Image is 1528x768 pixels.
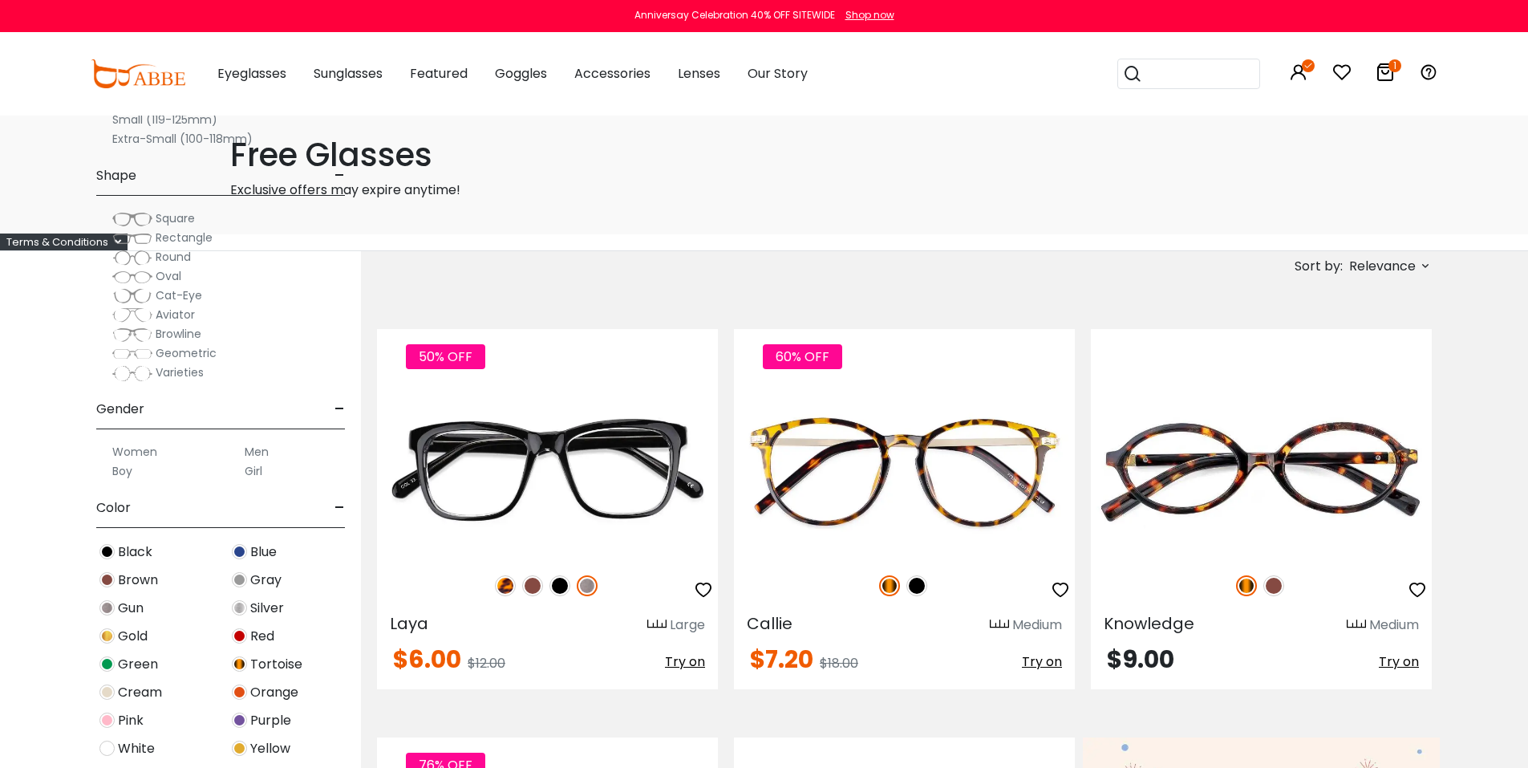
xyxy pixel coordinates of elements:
[990,619,1009,631] img: size ruler
[96,156,136,195] span: Shape
[112,365,152,382] img: Varieties.png
[410,64,468,83] span: Featured
[99,741,115,756] img: White
[747,612,792,635] span: Callie
[96,390,144,429] span: Gender
[879,575,900,596] img: Tortoise
[634,8,835,22] div: Anniversay Celebration 40% OFF SITEWIDE
[763,344,842,369] span: 60% OFF
[1263,575,1284,596] img: Brown
[230,136,1299,174] h1: Free Glasses
[99,685,115,700] img: Cream
[670,616,705,635] div: Large
[250,711,291,730] span: Purple
[112,327,152,343] img: Browline.png
[232,713,247,728] img: Purple
[118,739,155,758] span: White
[156,345,217,361] span: Geometric
[1379,652,1419,671] span: Try on
[647,619,667,631] img: size ruler
[217,64,286,83] span: Eyeglasses
[118,655,158,674] span: Green
[574,64,651,83] span: Accessories
[112,269,152,285] img: Oval.png
[112,211,152,227] img: Square.png
[91,59,185,88] img: abbeglasses.com
[334,156,345,195] span: -
[1104,612,1194,635] span: Knowledge
[522,575,543,596] img: Brown
[156,287,202,303] span: Cat-Eye
[118,571,158,590] span: Brown
[118,542,152,562] span: Black
[112,250,152,266] img: Round.png
[156,307,195,323] span: Aviator
[230,181,1299,200] p: Exclusive offers may expire anytime!
[156,364,204,380] span: Varieties
[1376,66,1395,84] a: 1
[845,8,894,22] div: Shop now
[390,612,428,635] span: Laya
[232,628,247,644] img: Red
[112,230,152,246] img: Rectangle.png
[406,344,485,369] span: 50% OFF
[232,741,247,756] img: Yellow
[665,652,705,671] span: Try on
[112,110,217,129] label: Small (119-125mm)
[334,489,345,527] span: -
[314,64,383,83] span: Sunglasses
[1388,59,1401,72] i: 1
[250,683,298,702] span: Orange
[1236,575,1257,596] img: Tortoise
[112,129,253,148] label: Extra-Small (100-118mm)
[906,575,927,596] img: Black
[250,599,284,618] span: Silver
[837,8,894,22] a: Shop now
[112,307,152,323] img: Aviator.png
[232,656,247,672] img: Tortoise
[118,711,144,730] span: Pink
[250,542,277,562] span: Blue
[1091,387,1432,558] img: Tortoise Knowledge - Acetate ,Universal Bridge Fit
[99,628,115,644] img: Gold
[1107,642,1174,677] span: $9.00
[232,572,247,587] img: Gray
[118,599,144,618] span: Gun
[377,387,718,558] img: Gun Laya - Plastic ,Universal Bridge Fit
[577,575,598,596] img: Gun
[118,627,148,646] span: Gold
[1022,652,1062,671] span: Try on
[1347,619,1366,631] img: size ruler
[156,210,195,226] span: Square
[393,642,461,677] span: $6.00
[232,600,247,616] img: Silver
[118,683,162,702] span: Cream
[156,249,191,265] span: Round
[495,575,516,596] img: Leopard
[1379,648,1419,677] button: Try on
[232,544,247,559] img: Blue
[96,489,131,527] span: Color
[495,64,547,83] span: Goggles
[112,461,132,481] label: Boy
[112,346,152,362] img: Geometric.png
[99,713,115,728] img: Pink
[734,387,1075,558] img: Tortoise Callie - Combination ,Universal Bridge Fit
[1349,252,1416,281] span: Relevance
[1022,648,1062,677] button: Try on
[99,572,115,587] img: Brown
[245,442,269,461] label: Men
[99,544,115,559] img: Black
[245,461,262,481] label: Girl
[156,326,201,342] span: Browline
[156,268,181,284] span: Oval
[750,642,813,677] span: $7.20
[678,64,720,83] span: Lenses
[250,655,302,674] span: Tortoise
[1295,257,1343,275] span: Sort by:
[112,442,157,461] label: Women
[468,654,505,673] span: $12.00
